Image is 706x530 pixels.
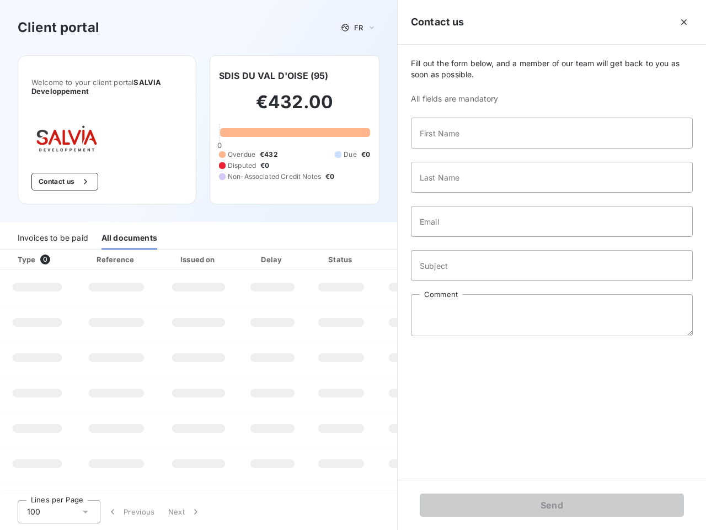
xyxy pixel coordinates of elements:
button: Send [420,494,684,517]
div: Reference [97,255,134,264]
div: Status [308,254,374,265]
span: €432 [260,150,278,160]
h6: SDIS DU VAL D'OISE (95) [219,69,328,82]
div: All documents [101,226,157,250]
span: Overdue [228,150,255,160]
input: placeholder [411,162,693,193]
span: Fill out the form below, and a member of our team will get back to you as soon as possible. [411,58,693,80]
div: Amount [378,254,449,265]
input: placeholder [411,118,693,149]
button: Next [162,500,208,523]
span: SALVIA Developpement [31,78,161,96]
h2: €432.00 [219,91,370,124]
button: Previous [100,500,162,523]
button: Contact us [31,173,98,190]
span: Welcome to your client portal [31,78,183,96]
span: Non-Associated Credit Notes [228,172,321,182]
span: Due [344,150,356,160]
span: FR [354,23,363,32]
span: 0 [217,141,222,150]
div: Type [11,254,72,265]
span: 0 [40,255,50,264]
input: placeholder [411,250,693,281]
span: Disputed [228,161,256,171]
div: Invoices to be paid [18,226,88,250]
div: Delay [241,254,304,265]
img: Company logo [31,122,102,155]
span: €0 [325,172,334,182]
h5: Contact us [411,14,464,30]
h3: Client portal [18,18,99,38]
span: €0 [361,150,370,160]
input: placeholder [411,206,693,237]
span: All fields are mandatory [411,93,693,104]
div: Issued on [161,254,237,265]
span: 100 [27,506,40,517]
span: €0 [260,161,269,171]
